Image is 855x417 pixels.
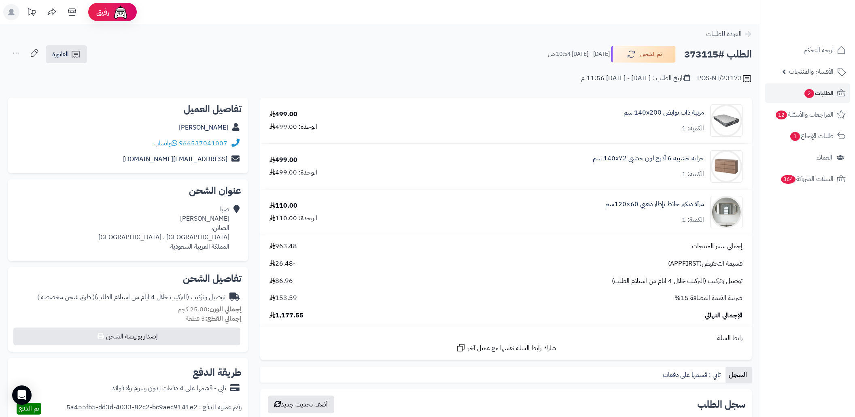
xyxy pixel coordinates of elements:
[15,186,242,196] h2: عنوان الشحن
[705,311,743,320] span: الإجمالي النهائي
[605,200,704,209] a: مرآة ديكور حائط بإطار ذهبي 60×120سم
[153,138,177,148] a: واتساب
[682,170,704,179] div: الكمية: 1
[624,108,704,117] a: مرتبة ذات نوابض 140x200 سم
[817,152,832,163] span: العملاء
[668,259,743,268] span: قسيمة التخفيض(APPFIRST)
[765,148,850,167] a: العملاء
[684,46,752,63] h2: الطلب #373115
[765,83,850,103] a: الطلبات2
[208,304,242,314] strong: إجمالي الوزن:
[12,385,32,405] div: Open Intercom Messenger
[268,396,334,413] button: أضف تحديث جديد
[269,242,297,251] span: 963.48
[593,154,704,163] a: خزانة خشبية 6 أدرج لون خشبي 140x72 سم
[178,304,242,314] small: 25.00 كجم
[804,89,814,98] span: 2
[186,314,242,323] small: 3 قطعة
[765,40,850,60] a: لوحة التحكم
[456,343,556,353] a: شارك رابط السلة نفسها مع عميل آخر
[711,104,742,137] img: 1702551583-26-90x90.jpg
[13,328,240,345] button: إصدار بوليصة الشحن
[269,201,297,211] div: 110.00
[548,50,610,58] small: [DATE] - [DATE] 10:54 ص
[52,49,69,59] span: الفاتورة
[269,155,297,165] div: 499.00
[682,215,704,225] div: الكمية: 1
[789,66,834,77] span: الأقسام والمنتجات
[112,4,129,20] img: ai-face.png
[468,344,556,353] span: شارك رابط السلة نفسها مع عميل آخر
[37,293,225,302] div: توصيل وتركيب (التركيب خلال 4 ايام من استلام الطلب)
[765,105,850,124] a: المراجعات والأسئلة12
[269,259,295,268] span: -26.48
[269,168,317,177] div: الوحدة: 499.00
[612,277,743,286] span: توصيل وتركيب (التركيب خلال 4 ايام من استلام الطلب)
[21,4,42,22] a: تحديثات المنصة
[776,111,787,119] span: 12
[711,196,742,228] img: 1753182839-1-90x90.jpg
[15,274,242,283] h2: تفاصيل الشحن
[711,150,742,183] img: 1752058398-1(9)-90x90.jpg
[781,175,796,184] span: 364
[697,74,752,83] div: POS-NT/23173
[269,110,297,119] div: 499.00
[269,214,317,223] div: الوحدة: 110.00
[112,384,226,393] div: تابي - قسّمها على 4 دفعات بدون رسوم ولا فوائد
[15,104,242,114] h2: تفاصيل العميل
[611,46,676,63] button: تم الشحن
[726,367,752,383] a: السجل
[706,29,742,39] span: العودة للطلبات
[804,87,834,99] span: الطلبات
[98,205,229,251] div: صبا [PERSON_NAME] الصائن، [GEOGRAPHIC_DATA] ، [GEOGRAPHIC_DATA] المملكة العربية السعودية
[19,404,39,413] span: تم الدفع
[675,294,743,303] span: ضريبة القيمة المضافة 15%
[269,277,293,286] span: 86.96
[765,169,850,189] a: السلات المتروكة364
[193,368,242,377] h2: طريقة الدفع
[682,124,704,133] div: الكمية: 1
[581,74,690,83] div: تاريخ الطلب : [DATE] - [DATE] 11:56 م
[706,29,752,39] a: العودة للطلبات
[179,138,227,148] a: 966537041007
[96,7,109,17] span: رفيق
[789,130,834,142] span: طلبات الإرجاع
[205,314,242,323] strong: إجمالي القطع:
[804,45,834,56] span: لوحة التحكم
[179,123,228,132] a: [PERSON_NAME]
[263,334,749,343] div: رابط السلة
[790,132,800,141] span: 1
[692,242,743,251] span: إجمالي سعر المنتجات
[780,173,834,185] span: السلات المتروكة
[123,154,227,164] a: [EMAIL_ADDRESS][DOMAIN_NAME]
[66,403,242,415] div: رقم عملية الدفع : 5a455fb5-dd3d-4033-82c2-bc9aec9141e2
[775,109,834,120] span: المراجعات والأسئلة
[765,126,850,146] a: طلبات الإرجاع1
[269,122,317,132] div: الوحدة: 499.00
[269,311,303,320] span: 1,177.55
[46,45,87,63] a: الفاتورة
[697,400,745,409] h3: سجل الطلب
[660,367,726,383] a: تابي : قسمها على دفعات
[269,294,297,303] span: 153.59
[37,292,95,302] span: ( طرق شحن مخصصة )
